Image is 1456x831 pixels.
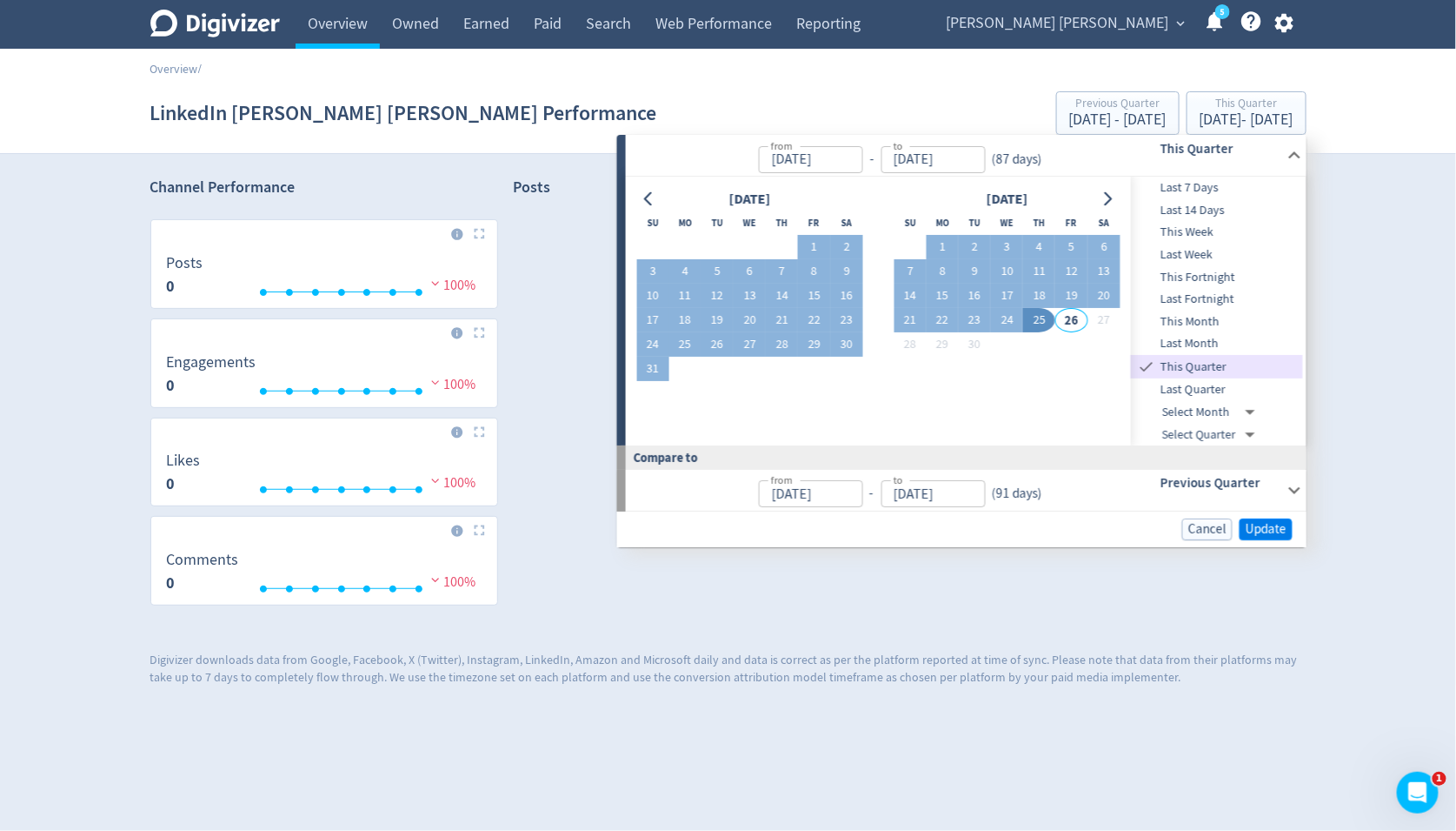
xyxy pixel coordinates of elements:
[167,550,239,570] dt: Comments
[1157,358,1303,377] span: This Quarter
[959,211,991,235] th: Tuesday
[1240,519,1293,540] button: Update
[830,332,862,357] button: 30
[636,332,668,357] button: 24
[1131,332,1303,355] div: Last Month
[1087,308,1120,332] button: 27
[1131,266,1303,289] div: This Fortnight
[1023,211,1055,235] th: Thursday
[167,451,201,471] dt: Likes
[1162,401,1262,424] div: Select Month
[636,211,668,235] th: Sunday
[158,354,490,400] svg: Engagements 0
[427,474,444,487] img: negative-performance.svg
[636,187,662,211] button: Go to previous month
[1069,97,1167,112] div: Previous Quarter
[701,332,734,357] button: 26
[1131,178,1303,198] span: Last 7 Days
[167,276,176,297] strong: 0
[1131,221,1303,244] div: This Week
[636,259,668,284] button: 3
[734,211,766,235] th: Wednesday
[991,308,1023,332] button: 24
[1131,177,1303,199] div: Last 7 Days
[167,253,203,273] dt: Posts
[798,284,830,308] button: 15
[1131,380,1303,399] span: Last Quarter
[991,211,1023,235] th: Wednesday
[830,211,862,235] th: Saturday
[1087,259,1120,284] button: 13
[427,573,444,586] img: negative-performance.svg
[626,177,1306,446] div: from-to(87 days)This Quarter
[474,228,485,239] img: Placeholder
[158,255,490,301] svg: Posts 0
[1131,379,1303,401] div: Last Quarter
[798,259,830,284] button: 8
[150,652,1306,686] p: Digivizer downloads data from Google, Facebook, X (Twitter), Instagram, LinkedIn, Amazon and Micr...
[1131,355,1303,379] div: This Quarter
[734,332,766,357] button: 27
[1187,91,1306,135] button: This Quarter[DATE]- [DATE]
[947,10,1169,37] span: [PERSON_NAME] [PERSON_NAME]
[798,235,830,259] button: 1
[734,259,766,284] button: 6
[158,552,490,598] svg: Comments 0
[427,277,476,294] span: 100%
[959,284,991,308] button: 16
[1055,259,1087,284] button: 12
[669,284,701,308] button: 11
[669,259,701,284] button: 4
[734,308,766,332] button: 20
[1215,4,1230,19] a: 5
[770,138,792,153] label: from
[1069,112,1167,128] div: [DATE] - [DATE]
[1160,472,1280,493] h6: Previous Quarter
[1200,112,1293,128] div: [DATE] - [DATE]
[830,235,862,259] button: 2
[198,61,203,77] span: /
[894,259,926,284] button: 7
[617,446,1306,469] div: Compare to
[1087,235,1120,259] button: 6
[1160,138,1280,159] h6: This Quarter
[941,10,1190,37] button: [PERSON_NAME] [PERSON_NAME]
[830,284,862,308] button: 16
[427,474,476,492] span: 100%
[862,484,881,504] div: -
[1131,244,1303,266] div: Last Week
[1087,211,1120,235] th: Saturday
[1246,523,1286,536] span: Update
[959,259,991,284] button: 9
[1131,177,1303,446] nav: presets
[636,357,668,381] button: 31
[1433,772,1446,786] span: 1
[766,259,798,284] button: 7
[1131,290,1303,309] span: Last Fortnight
[150,85,657,141] h1: LinkedIn [PERSON_NAME] [PERSON_NAME] Performance
[474,426,485,438] img: Placeholder
[1131,288,1303,311] div: Last Fortnight
[991,235,1023,259] button: 3
[798,332,830,357] button: 29
[167,473,176,494] strong: 0
[701,308,734,332] button: 19
[770,472,792,487] label: from
[1023,308,1055,332] button: 25
[991,284,1023,308] button: 17
[150,61,198,77] a: Overview
[927,308,959,332] button: 22
[1220,6,1224,18] text: 5
[669,332,701,357] button: 25
[798,211,830,235] th: Friday
[991,259,1023,284] button: 10
[1087,284,1120,308] button: 20
[766,211,798,235] th: Thursday
[474,327,485,338] img: Placeholder
[158,452,490,499] svg: Likes 0
[474,525,485,536] img: Placeholder
[701,259,734,284] button: 5
[798,308,830,332] button: 22
[959,332,991,357] button: 30
[1200,97,1293,112] div: This Quarter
